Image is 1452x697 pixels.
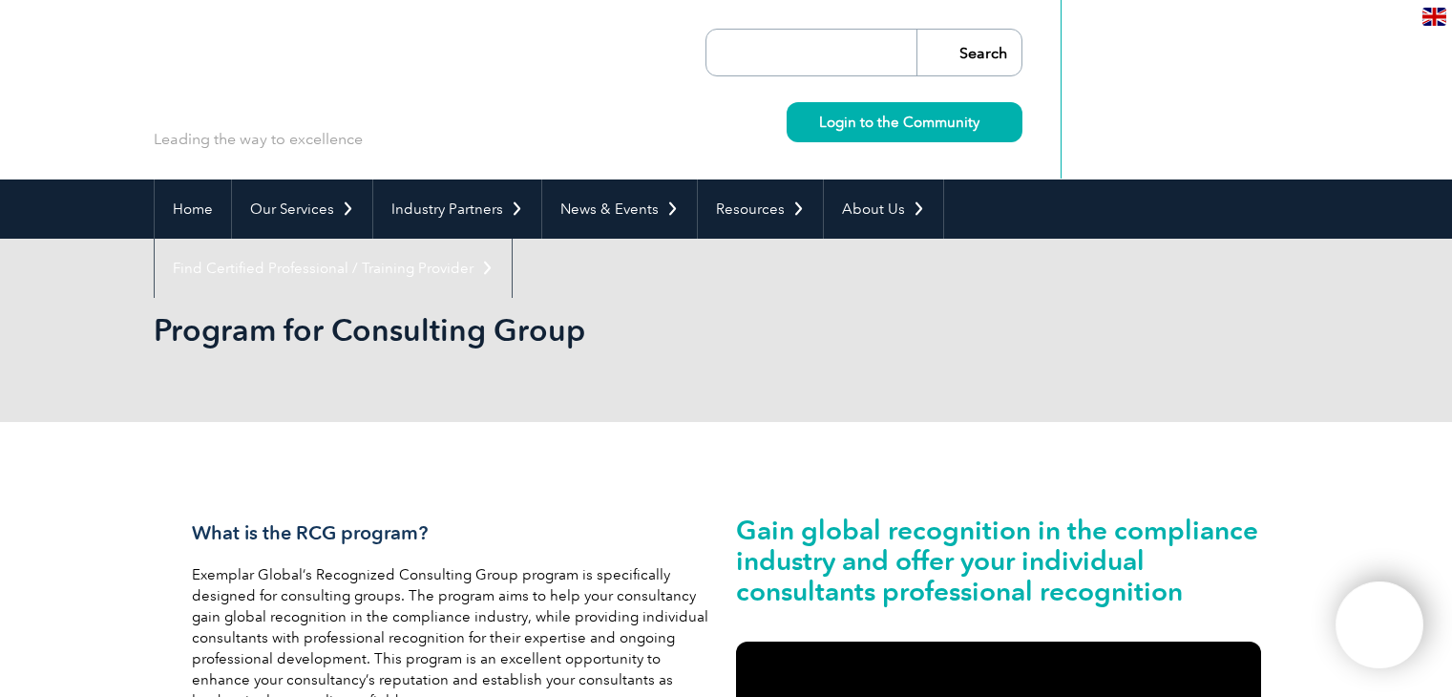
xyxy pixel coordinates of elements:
a: Resources [698,180,823,239]
span: What is the RCG program? [192,521,428,544]
a: About Us [824,180,943,239]
a: Industry Partners [373,180,541,239]
a: Our Services [232,180,372,239]
a: Find Certified Professional / Training Provider [155,239,512,298]
a: Home [155,180,231,239]
h2: Gain global recognition in the compliance industry and offer your individual consultants professi... [736,515,1261,606]
img: svg+xml;nitro-empty-id=MzY0OjIyMw==-1;base64,PHN2ZyB2aWV3Qm94PSIwIDAgMTEgMTEiIHdpZHRoPSIxMSIgaGVp... [979,116,990,127]
p: Leading the way to excellence [154,129,363,150]
img: svg+xml;nitro-empty-id=MTg5MjoxMTY=-1;base64,PHN2ZyB2aWV3Qm94PSIwIDAgNDAwIDQwMCIgd2lkdGg9IjQwMCIg... [1356,602,1403,649]
img: en [1422,8,1446,26]
input: Search [916,30,1021,75]
a: Login to the Community [787,102,1022,142]
a: News & Events [542,180,697,239]
h2: Program for Consulting Group [154,315,956,346]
